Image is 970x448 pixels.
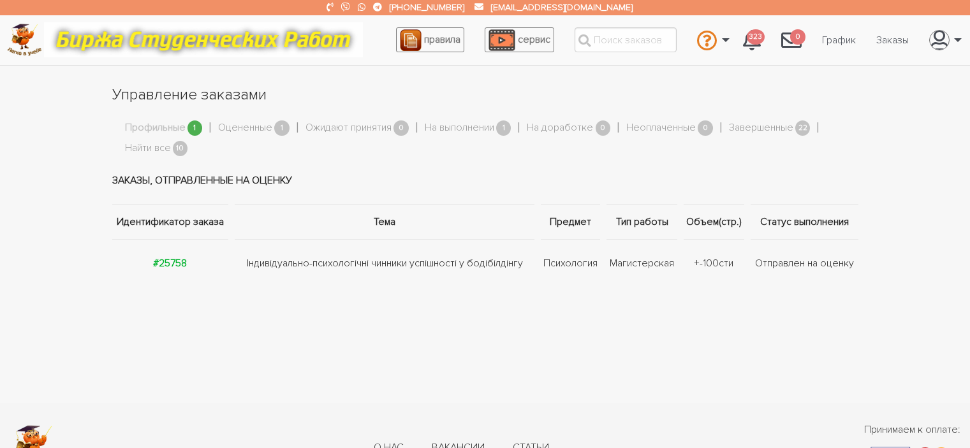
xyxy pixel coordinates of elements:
a: Ожидают принятия [305,120,392,136]
span: 0 [698,120,713,136]
span: правила [424,33,460,46]
a: На выполнении [425,120,494,136]
td: Отправлен на оценку [747,239,858,287]
span: сервис [518,33,550,46]
a: правила [396,27,464,52]
a: Неоплаченные [626,120,696,136]
span: 0 [393,120,409,136]
a: Заказы [866,28,919,52]
td: Магистерская [603,239,680,287]
td: Індивідуально-психологічні чинники успішності у бодібілдінгу [231,239,538,287]
a: Профильные [125,120,186,136]
span: 10 [173,141,188,157]
th: Предмет [538,204,603,239]
th: Объем(стр.) [680,204,747,239]
a: График [812,28,866,52]
th: Идентификатор заказа [112,204,232,239]
th: Тема [231,204,538,239]
span: 1 [187,120,203,136]
a: сервис [485,27,554,52]
span: 323 [747,29,765,45]
a: 0 [771,23,812,57]
img: agreement_icon-feca34a61ba7f3d1581b08bc946b2ec1ccb426f67415f344566775c155b7f62c.png [400,29,422,51]
span: 0 [790,29,805,45]
td: Психология [538,239,603,287]
a: Завершенные [729,120,793,136]
a: Оцененные [218,120,272,136]
span: 1 [496,120,511,136]
td: Заказы, отправленные на оценку [112,157,858,205]
a: 323 [733,23,771,57]
h1: Управление заказами [112,84,858,106]
th: Статус выполнения [747,204,858,239]
img: logo-c4363faeb99b52c628a42810ed6dfb4293a56d4e4775eb116515dfe7f33672af.png [7,24,42,56]
span: 0 [596,120,611,136]
a: [EMAIL_ADDRESS][DOMAIN_NAME] [491,2,633,13]
span: 1 [274,120,290,136]
a: [PHONE_NUMBER] [390,2,464,13]
th: Тип работы [603,204,680,239]
span: Принимаем к оплате: [864,422,960,437]
a: На доработке [527,120,593,136]
img: motto-12e01f5a76059d5f6a28199ef077b1f78e012cfde436ab5cf1d4517935686d32.gif [44,22,363,57]
input: Поиск заказов [575,27,677,52]
img: play_icon-49f7f135c9dc9a03216cfdbccbe1e3994649169d890fb554cedf0eac35a01ba8.png [489,29,515,51]
a: Найти все [125,140,171,157]
td: +-100сти [680,239,747,287]
span: 22 [795,120,811,136]
a: #25758 [153,257,187,270]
